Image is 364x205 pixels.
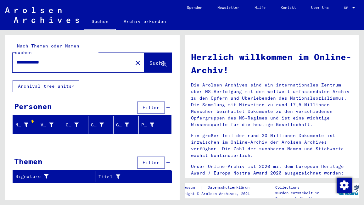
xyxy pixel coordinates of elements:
a: Impressum [175,184,200,191]
mat-header-cell: Prisoner # [139,116,171,134]
div: Signature [15,172,96,182]
p: Ein großer Teil der rund 30 Millionen Dokumente ist inzwischen im Online-Archiv der Arolsen Archi... [191,132,353,159]
div: | [175,184,259,191]
button: Archival tree units [13,80,79,92]
div: Personen [14,101,52,112]
p: Die Arolsen Archives sind ein internationales Zentrum über NS-Verfolgung mit dem weltweit umfasse... [191,82,353,128]
p: Die Arolsen Archives Online-Collections [275,179,337,190]
div: Signature [15,173,88,180]
div: Geburtsdatum [116,120,138,130]
div: Geburtsname [66,122,79,128]
mat-header-cell: Geburtsname [63,116,88,134]
button: Filter [137,157,165,169]
span: Filter [143,160,160,165]
div: Vorname [41,122,53,128]
span: DE [344,6,351,10]
mat-label: Nach Themen oder Namen suchen [15,43,79,55]
a: Datenschutzerklärung [203,184,259,191]
img: Arolsen_neg.svg [5,7,79,23]
button: Clear [132,56,144,69]
img: Zustimmung ändern [337,178,352,193]
div: Prisoner # [141,122,154,128]
div: Nachname [15,122,28,128]
div: Prisoner # [141,120,164,130]
mat-header-cell: Geburt‏ [88,116,114,134]
button: Suche [144,53,172,72]
div: Themen [14,156,42,167]
div: Geburtsdatum [116,122,129,128]
button: Filter [137,102,165,114]
div: Geburt‏ [91,120,113,130]
mat-header-cell: Vorname [38,116,63,134]
mat-header-cell: Geburtsdatum [114,116,139,134]
span: Filter [143,105,160,110]
span: Suche [149,60,165,66]
a: Suchen [84,14,116,30]
p: Unser Online-Archiv ist 2020 mit dem European Heritage Award / Europa Nostra Award 2020 ausgezeic... [191,163,353,190]
div: Vorname [41,120,63,130]
a: Archiv erkunden [116,14,174,29]
div: Titel [98,174,156,180]
h1: Herzlich willkommen im Online-Archiv! [191,50,353,77]
mat-header-cell: Nachname [13,116,38,134]
div: Titel [98,172,164,182]
mat-icon: close [134,59,142,67]
p: Copyright © Arolsen Archives, 2021 [175,191,259,197]
p: wurden entwickelt in Partnerschaft mit [275,190,337,202]
div: Nachname [15,120,38,130]
div: Geburtsname [66,120,88,130]
div: Geburt‏ [91,122,104,128]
